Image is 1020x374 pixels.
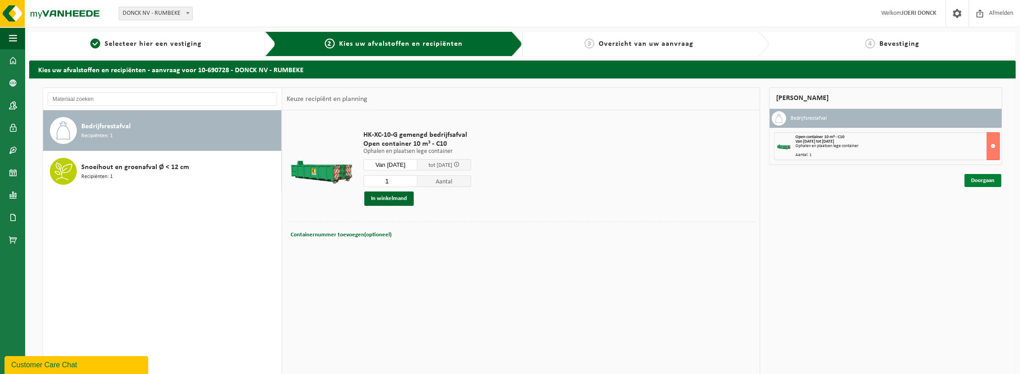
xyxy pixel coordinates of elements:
p: Ophalen en plaatsen lege container [363,148,471,155]
input: Selecteer datum [363,159,417,170]
button: Containernummer toevoegen(optioneel) [290,229,393,241]
span: Recipiënten: 1 [81,132,113,140]
strong: JOERI DONCK [901,10,936,17]
span: DONCK NV - RUMBEKE [119,7,192,20]
button: Bedrijfsrestafval Recipiënten: 1 [43,110,282,151]
a: Doorgaan [964,174,1001,187]
span: 3 [584,39,594,48]
div: Keuze recipiënt en planning [282,88,372,110]
span: 4 [865,39,875,48]
span: HK-XC-10-G gemengd bedrijfsafval [363,130,471,139]
span: Kies uw afvalstoffen en recipiënten [339,40,463,48]
span: 1 [90,39,100,48]
span: tot [DATE] [428,162,452,168]
span: Bedrijfsrestafval [81,121,131,132]
button: In winkelmand [364,191,414,206]
input: Materiaal zoeken [48,92,277,106]
div: [PERSON_NAME] [769,87,1002,109]
span: Open container 10 m³ - C10 [363,139,471,148]
span: Selecteer hier een vestiging [105,40,202,48]
h2: Kies uw afvalstoffen en recipiënten - aanvraag voor 10-690728 - DONCK NV - RUMBEKE [29,61,1016,78]
div: Ophalen en plaatsen lege container [795,144,999,148]
span: Open container 10 m³ - C10 [795,135,844,139]
span: 2 [325,39,335,48]
span: DONCK NV - RUMBEKE [119,7,193,20]
a: 1Selecteer hier een vestiging [34,39,258,49]
iframe: chat widget [4,354,150,374]
span: Snoeihout en groenafval Ø < 12 cm [81,162,189,173]
span: Recipiënten: 1 [81,173,113,181]
strong: Van [DATE] tot [DATE] [795,139,834,144]
h3: Bedrijfsrestafval [790,111,827,126]
div: Aantal: 1 [795,153,999,157]
span: Overzicht van uw aanvraag [599,40,693,48]
span: Containernummer toevoegen(optioneel) [291,232,392,238]
span: Bevestiging [879,40,919,48]
button: Snoeihout en groenafval Ø < 12 cm Recipiënten: 1 [43,151,282,191]
span: Aantal [417,175,471,187]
